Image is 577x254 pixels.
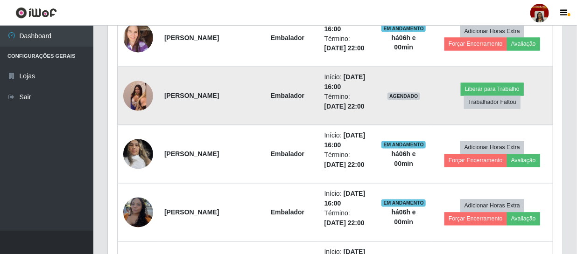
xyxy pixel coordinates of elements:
span: EM ANDAMENTO [381,25,426,32]
strong: [PERSON_NAME] [164,92,219,100]
li: Início: [324,189,370,209]
strong: há 06 h e 00 min [392,151,416,168]
strong: há 06 h e 00 min [392,209,416,226]
button: Forçar Encerramento [444,38,507,51]
time: [DATE] 22:00 [324,161,365,169]
time: [DATE] 22:00 [324,220,365,227]
img: 1741876304850.jpeg [123,63,153,129]
button: Adicionar Horas Extra [460,25,524,38]
button: Avaliação [507,213,540,226]
li: Início: [324,131,370,151]
button: Adicionar Horas Extra [460,141,524,154]
span: EM ANDAMENTO [381,199,426,207]
span: EM ANDAMENTO [381,141,426,149]
strong: Embalador [271,34,304,41]
time: [DATE] 22:00 [324,45,365,52]
strong: Embalador [271,151,304,158]
img: 1747071606783.jpeg [123,193,153,233]
button: Liberar para Trabalho [461,83,524,96]
time: [DATE] 16:00 [324,132,366,149]
li: Início: [324,73,370,92]
button: Avaliação [507,38,540,51]
span: AGENDADO [387,93,420,100]
time: [DATE] 16:00 [324,190,366,207]
time: [DATE] 22:00 [324,103,365,110]
strong: [PERSON_NAME] [164,209,219,216]
li: Término: [324,92,370,112]
button: Forçar Encerramento [444,213,507,226]
li: Término: [324,209,370,228]
button: Trabalhador Faltou [464,96,521,109]
li: Término: [324,34,370,54]
img: CoreUI Logo [15,7,57,19]
strong: [PERSON_NAME] [164,151,219,158]
li: Término: [324,151,370,170]
img: 1744396836120.jpeg [123,134,153,174]
time: [DATE] 16:00 [324,74,366,91]
button: Forçar Encerramento [444,154,507,167]
strong: [PERSON_NAME] [164,34,219,41]
button: Avaliação [507,154,540,167]
strong: Embalador [271,209,304,216]
strong: há 06 h e 00 min [392,34,416,51]
strong: Embalador [271,92,304,100]
button: Adicionar Horas Extra [460,199,524,213]
img: 1698344474224.jpeg [123,18,153,57]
